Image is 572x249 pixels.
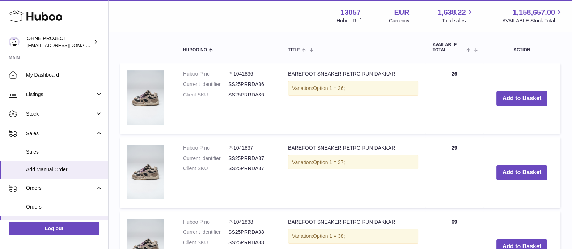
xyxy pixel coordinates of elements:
[26,111,95,117] span: Stock
[228,145,274,151] dd: P-1041837
[228,165,274,172] dd: SS25PRRDA37
[26,149,103,155] span: Sales
[9,37,20,47] img: internalAdmin-13057@internal.huboo.com
[27,35,92,49] div: OHNE PROJECT
[228,155,274,162] dd: SS25PRRDA37
[425,137,483,208] td: 29
[26,72,103,78] span: My Dashboard
[228,91,274,98] dd: SS25PRRDA36
[183,91,228,98] dt: Client SKU
[26,203,103,210] span: Orders
[288,48,300,52] span: Title
[502,17,563,24] span: AVAILABLE Stock Total
[340,8,361,17] strong: 13057
[27,42,106,48] span: [EMAIL_ADDRESS][DOMAIN_NAME]
[336,17,361,24] div: Huboo Ref
[228,70,274,77] dd: P-1041836
[288,81,418,96] div: Variation:
[228,81,274,88] dd: SS25PRRDA36
[502,8,563,24] a: 1,158,657.00 AVAILABLE Stock Total
[228,219,274,226] dd: P-1041838
[281,63,425,134] td: BAREFOOT SNEAKER RETRO RUN DAKKAR
[228,239,274,246] dd: SS25PRRDA38
[442,17,474,24] span: Total sales
[26,185,95,192] span: Orders
[183,219,228,226] dt: Huboo P no
[9,222,99,235] a: Log out
[483,35,560,59] th: Action
[433,43,465,52] span: AVAILABLE Total
[288,155,418,170] div: Variation:
[26,166,103,173] span: Add Manual Order
[394,8,409,17] strong: EUR
[496,165,547,180] button: Add to Basket
[183,70,228,77] dt: Huboo P no
[288,229,418,244] div: Variation:
[183,48,207,52] span: Huboo no
[183,145,228,151] dt: Huboo P no
[513,8,555,17] span: 1,158,657.00
[313,85,345,91] span: Option 1 = 36;
[26,130,95,137] span: Sales
[389,17,410,24] div: Currency
[496,91,547,106] button: Add to Basket
[26,91,95,98] span: Listings
[313,159,345,165] span: Option 1 = 37;
[313,233,345,239] span: Option 1 = 38;
[183,81,228,88] dt: Current identifier
[425,63,483,134] td: 26
[438,8,466,17] span: 1,638.22
[127,145,164,199] img: BAREFOOT SNEAKER RETRO RUN DAKKAR
[183,165,228,172] dt: Client SKU
[127,70,164,125] img: BAREFOOT SNEAKER RETRO RUN DAKKAR
[183,229,228,236] dt: Current identifier
[228,229,274,236] dd: SS25PRRDA38
[183,155,228,162] dt: Current identifier
[438,8,474,24] a: 1,638.22 Total sales
[183,239,228,246] dt: Client SKU
[281,137,425,208] td: BAREFOOT SNEAKER RETRO RUN DAKKAR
